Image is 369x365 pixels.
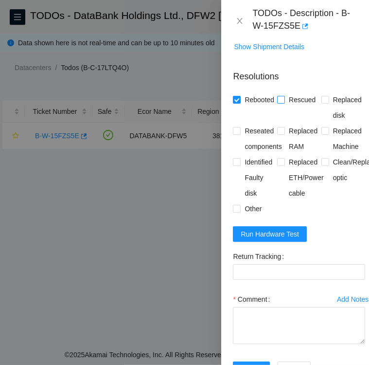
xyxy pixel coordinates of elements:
[241,123,285,154] span: Reseated components
[233,39,305,55] button: Show Shipment Details
[241,92,278,108] span: Rebooted
[337,296,369,303] div: Add Notes
[233,62,365,83] p: Resolutions
[329,123,366,154] span: Replaced Machine
[233,264,365,280] input: Return Tracking
[236,17,244,25] span: close
[233,226,307,242] button: Run Hardware Test
[285,154,328,201] span: Replaced ETH/Power cable
[233,292,274,307] label: Comment
[241,229,299,239] span: Run Hardware Test
[252,8,357,34] div: TODOs - Description - B-W-15FZS5E
[336,292,369,307] button: Add Notes
[285,123,321,154] span: Replaced RAM
[233,307,365,344] textarea: Comment
[233,17,246,26] button: Close
[329,92,366,123] span: Replaced disk
[241,154,277,201] span: Identified Faulty disk
[233,249,288,264] label: Return Tracking
[285,92,319,108] span: Rescued
[241,201,265,217] span: Other
[234,41,304,52] span: Show Shipment Details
